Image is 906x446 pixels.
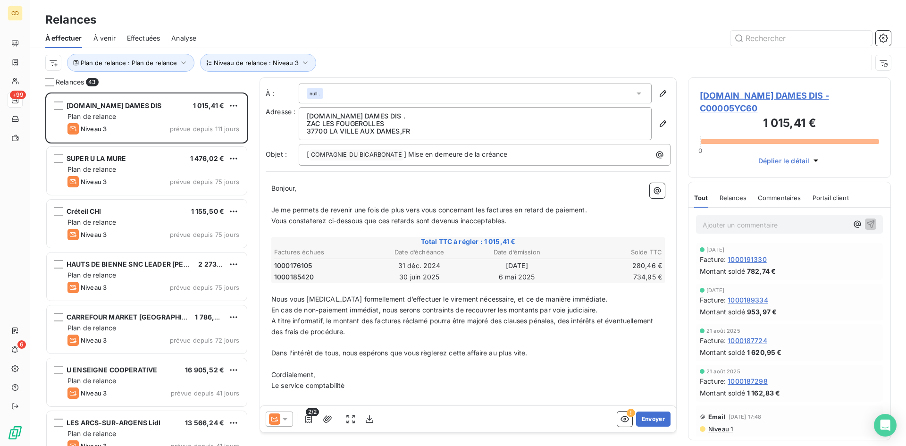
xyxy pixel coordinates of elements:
[720,194,747,202] span: Relances
[171,34,196,43] span: Analyse
[700,115,879,134] h3: 1 015,41 €
[67,366,157,374] span: U ENSEIGNE COOPERATIVE
[566,247,663,257] th: Solde TTC
[171,389,239,397] span: prévue depuis 41 jours
[758,156,810,166] span: Déplier le détail
[371,261,468,271] td: 31 déc. 2024
[67,313,209,321] span: CARREFOUR MARKET [GEOGRAPHIC_DATA]
[56,77,84,87] span: Relances
[874,414,897,437] div: Open Intercom Messenger
[747,307,777,317] span: 953,97 €
[45,93,248,446] div: grid
[67,271,116,279] span: Plan de relance
[67,54,194,72] button: Plan de relance : Plan de relance
[706,287,724,293] span: [DATE]
[706,247,724,252] span: [DATE]
[271,206,587,214] span: Je me permets de revenir une fois de plus vers vous concernant les factures en retard de paiement.
[93,34,116,43] span: À venir
[190,154,225,162] span: 1 476,02 €
[747,266,776,276] span: 782,74 €
[81,59,177,67] span: Plan de relance : Plan de relance
[728,295,768,305] span: 1000189334
[636,412,671,427] button: Envoyer
[371,247,468,257] th: Date d’échéance
[81,125,107,133] span: Niveau 3
[307,127,644,135] p: 37700 LA VILLE AUX DAMES , FR
[200,54,316,72] button: Niveau de relance : Niveau 3
[271,349,527,357] span: Dans l’intérêt de tous, nous espérons que vous règlerez cette affaire au plus vite.
[198,260,232,268] span: 2 273,41 €
[371,272,468,282] td: 30 juin 2025
[67,154,126,162] span: SUPER U LA MURE
[698,147,702,154] span: 0
[193,101,225,109] span: 1 015,41 €
[469,272,565,282] td: 6 mai 2025
[700,307,745,317] span: Montant soldé
[170,125,239,133] span: prévue depuis 111 jours
[127,34,160,43] span: Effectuées
[728,336,767,345] span: 1000187724
[566,261,663,271] td: 280,46 €
[266,108,295,116] span: Adresse :
[307,112,644,120] p: [DOMAIN_NAME] DAMES DIS .
[708,413,726,421] span: Email
[729,414,762,420] span: [DATE] 17:48
[170,231,239,238] span: prévue depuis 75 jours
[310,90,320,97] span: null .
[310,150,403,160] span: COMPAGNIE DU BICARBONATE
[700,336,726,345] span: Facture :
[214,59,299,67] span: Niveau de relance : Niveau 3
[700,89,879,115] span: [DOMAIN_NAME] DAMES DIS - C00005YC60
[813,194,849,202] span: Portail client
[185,366,224,374] span: 16 905,52 €
[67,324,116,332] span: Plan de relance
[271,217,507,225] span: Vous constaterez ci-dessous que ces retards sont devenus inacceptables.
[81,178,107,185] span: Niveau 3
[271,306,597,314] span: En cas de non-paiement immédiat, nous serons contraints de recouvrer les montants par voie judici...
[67,377,116,385] span: Plan de relance
[566,272,663,282] td: 734,95 €
[469,247,565,257] th: Date d’émission
[728,376,768,386] span: 1000187298
[170,178,239,185] span: prévue depuis 75 jours
[17,340,26,349] span: 6
[404,150,508,158] span: ] Mise en demeure de la créance
[195,313,229,321] span: 1 786,82 €
[274,272,314,282] span: 1000185420
[67,112,116,120] span: Plan de relance
[707,425,733,433] span: Niveau 1
[170,337,239,344] span: prévue depuis 72 jours
[747,388,780,398] span: 1 162,83 €
[274,247,370,257] th: Factures échues
[67,419,161,427] span: LES ARCS-SUR-ARGENS Lidl
[81,337,107,344] span: Niveau 3
[8,6,23,21] div: CD
[8,425,23,440] img: Logo LeanPay
[67,218,116,226] span: Plan de relance
[45,11,96,28] h3: Relances
[10,91,26,99] span: +99
[45,34,82,43] span: À effectuer
[67,101,161,109] span: [DOMAIN_NAME] DAMES DIS
[469,261,565,271] td: [DATE]
[67,429,116,438] span: Plan de relance
[271,184,296,192] span: Bonjour,
[700,266,745,276] span: Montant soldé
[307,120,644,127] p: ZAC LES FOUGEROLLES
[706,328,740,334] span: 21 août 2025
[67,165,116,173] span: Plan de relance
[700,254,726,264] span: Facture :
[700,376,726,386] span: Facture :
[747,347,782,357] span: 1 620,95 €
[273,237,663,246] span: Total TTC à régler : 1 015,41 €
[700,295,726,305] span: Facture :
[271,381,344,389] span: Le service comptabilité
[700,347,745,357] span: Montant soldé
[266,150,287,158] span: Objet :
[81,231,107,238] span: Niveau 3
[86,78,98,86] span: 43
[755,155,824,166] button: Déplier le détail
[694,194,708,202] span: Tout
[271,370,315,379] span: Cordialement,
[307,150,309,158] span: [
